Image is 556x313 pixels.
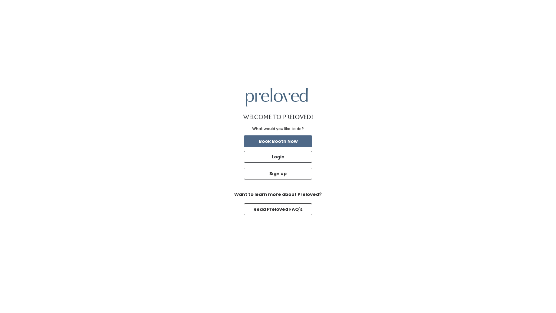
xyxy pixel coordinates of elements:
[243,114,313,120] h1: Welcome to Preloved!
[244,135,312,147] button: Book Booth Now
[244,203,312,215] button: Read Preloved FAQ's
[243,150,313,164] a: Login
[252,126,304,132] div: What would you like to do?
[244,151,312,163] button: Login
[246,88,308,106] img: preloved logo
[231,192,325,197] h6: Want to learn more about Preloved?
[243,166,313,181] a: Sign up
[244,168,312,179] button: Sign up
